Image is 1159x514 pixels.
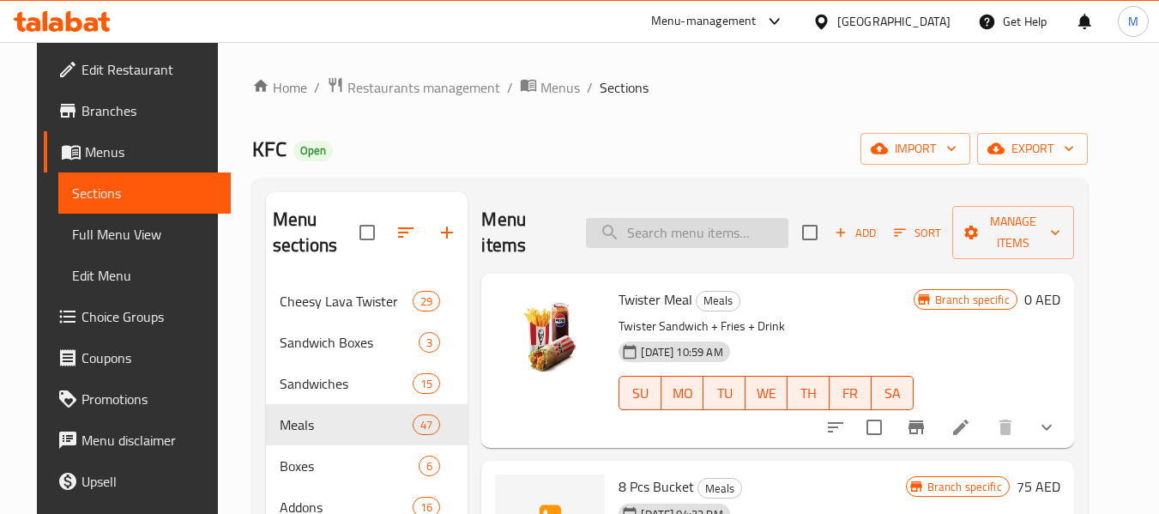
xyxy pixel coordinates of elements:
[81,100,217,121] span: Branches
[921,479,1009,495] span: Branch specific
[697,291,739,311] span: Meals
[347,77,500,98] span: Restaurants management
[413,376,439,392] span: 15
[413,417,439,433] span: 47
[586,218,788,248] input: search
[696,291,740,311] div: Meals
[413,293,439,310] span: 29
[413,414,440,435] div: items
[252,130,287,168] span: KFC
[792,215,828,251] span: Select section
[878,381,907,406] span: SA
[81,471,217,492] span: Upsell
[81,306,217,327] span: Choice Groups
[252,76,1088,99] nav: breadcrumb
[1024,287,1060,311] h6: 0 AED
[832,223,878,243] span: Add
[58,214,231,255] a: Full Menu View
[293,143,333,158] span: Open
[928,292,1017,308] span: Branch specific
[481,207,565,258] h2: Menu items
[81,430,217,451] span: Menu disclaimer
[746,376,788,410] button: WE
[698,479,741,499] span: Meals
[626,381,655,406] span: SU
[1017,475,1060,499] h6: 75 AED
[520,76,580,99] a: Menus
[985,407,1026,448] button: delete
[266,404,468,445] div: Meals47
[894,223,941,243] span: Sort
[860,133,970,165] button: import
[619,376,661,410] button: SU
[252,77,307,98] a: Home
[420,335,439,351] span: 3
[266,281,468,322] div: Cheesy Lava Twister29
[72,224,217,245] span: Full Menu View
[883,220,952,246] span: Sort items
[44,420,231,461] a: Menu disclaimer
[890,220,945,246] button: Sort
[280,456,419,476] span: Boxes
[385,212,426,253] span: Sort sections
[293,141,333,161] div: Open
[413,373,440,394] div: items
[1128,12,1138,31] span: M
[634,344,729,360] span: [DATE] 10:59 AM
[874,138,957,160] span: import
[710,381,739,406] span: TU
[72,265,217,286] span: Edit Menu
[266,363,468,404] div: Sandwiches15
[828,220,883,246] button: Add
[794,381,823,406] span: TH
[266,322,468,363] div: Sandwich Boxes3
[81,389,217,409] span: Promotions
[420,458,439,475] span: 6
[280,373,413,394] span: Sandwiches
[44,378,231,420] a: Promotions
[977,133,1088,165] button: export
[697,478,742,499] div: Meals
[815,407,856,448] button: sort-choices
[44,90,231,131] a: Branches
[651,11,757,32] div: Menu-management
[966,211,1059,254] span: Manage items
[72,183,217,203] span: Sections
[280,332,419,353] span: Sandwich Boxes
[991,138,1074,160] span: export
[85,142,217,162] span: Menus
[314,77,320,98] li: /
[856,409,892,445] span: Select to update
[280,414,413,435] span: Meals
[58,255,231,296] a: Edit Menu
[752,381,781,406] span: WE
[280,291,413,311] span: Cheesy Lava Twister
[507,77,513,98] li: /
[419,456,440,476] div: items
[896,407,937,448] button: Branch-specific-item
[587,77,593,98] li: /
[661,376,703,410] button: MO
[81,59,217,80] span: Edit Restaurant
[44,337,231,378] a: Coupons
[419,332,440,353] div: items
[1026,407,1067,448] button: show more
[836,381,865,406] span: FR
[426,212,468,253] button: Add section
[788,376,830,410] button: TH
[273,207,359,258] h2: Menu sections
[44,296,231,337] a: Choice Groups
[540,77,580,98] span: Menus
[600,77,649,98] span: Sections
[872,376,914,410] button: SA
[619,287,692,312] span: Twister Meal
[349,215,385,251] span: Select all sections
[327,76,500,99] a: Restaurants management
[81,348,217,368] span: Coupons
[44,131,231,172] a: Menus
